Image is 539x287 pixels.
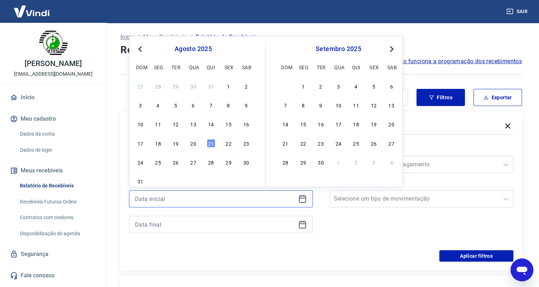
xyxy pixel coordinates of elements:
[143,33,187,41] a: Meus Recebíveis
[242,158,250,166] div: Choose sábado, 30 de agosto de 2025
[207,63,215,71] div: qui
[334,101,343,110] div: Choose quarta-feira, 10 de setembro de 2025
[171,139,180,147] div: Choose terça-feira, 19 de agosto de 2025
[316,101,325,110] div: Choose terça-feira, 9 de setembro de 2025
[154,139,162,147] div: Choose segunda-feira, 18 de agosto de 2025
[171,82,180,90] div: Choose terça-feira, 29 de julho de 2025
[369,139,378,147] div: Choose sexta-feira, 26 de setembro de 2025
[136,120,145,129] div: Choose domingo, 10 de agosto de 2025
[136,177,145,186] div: Choose domingo, 31 de agosto de 2025
[171,120,180,129] div: Choose terça-feira, 12 de agosto de 2025
[136,158,145,166] div: Choose domingo, 24 de agosto de 2025
[9,111,98,127] button: Meu cadastro
[207,139,215,147] div: Choose quinta-feira, 21 de agosto de 2025
[299,82,307,90] div: Choose segunda-feira, 1 de setembro de 2025
[136,82,145,90] div: Choose domingo, 27 de julho de 2025
[224,82,233,90] div: Choose sexta-feira, 1 de agosto de 2025
[334,63,343,71] div: qua
[387,63,396,71] div: sab
[154,158,162,166] div: Choose segunda-feira, 25 de agosto de 2025
[171,158,180,166] div: Choose terça-feira, 26 de agosto de 2025
[189,63,197,71] div: qua
[14,70,93,78] p: [EMAIL_ADDRESS][DOMAIN_NAME]
[196,33,257,41] p: Relatório de Recebíveis
[334,120,343,129] div: Choose quarta-feira, 17 de setembro de 2025
[9,90,98,105] a: Início
[352,82,361,90] div: Choose quinta-feira, 4 de setembro de 2025
[281,63,290,71] div: dom
[280,45,397,53] div: setembro 2025
[416,89,465,106] button: Filtros
[136,139,145,147] div: Choose domingo, 17 de agosto de 2025
[375,57,522,66] a: Saiba como funciona a programação dos recebimentos
[387,101,396,110] div: Choose sábado, 13 de setembro de 2025
[39,29,68,57] img: 05f77479-e145-444d-9b3c-0aaf0a3ab483.jpeg
[316,158,325,166] div: Choose terça-feira, 30 de setembro de 2025
[299,101,307,110] div: Choose segunda-feira, 8 de setembro de 2025
[9,268,98,283] a: Fale conosco
[17,195,98,209] a: Recebíveis Futuros Online
[316,139,325,147] div: Choose terça-feira, 23 de setembro de 2025
[505,5,530,18] button: Sair
[242,63,250,71] div: sab
[171,177,180,186] div: Choose terça-feira, 2 de setembro de 2025
[439,250,513,262] button: Aplicar filtros
[154,101,162,110] div: Choose segunda-feira, 4 de agosto de 2025
[316,63,325,71] div: ter
[387,82,396,90] div: Choose sábado, 6 de setembro de 2025
[242,177,250,186] div: Choose sábado, 6 de setembro de 2025
[281,158,290,166] div: Choose domingo, 28 de setembro de 2025
[17,143,98,157] a: Dados de login
[299,63,307,71] div: seg
[352,101,361,110] div: Choose quinta-feira, 11 de setembro de 2025
[369,82,378,90] div: Choose sexta-feira, 5 de setembro de 2025
[136,101,145,110] div: Choose domingo, 3 de agosto de 2025
[120,33,135,41] p: Início
[316,82,325,90] div: Choose terça-feira, 2 de setembro de 2025
[331,146,512,155] label: Forma de Pagamento
[9,246,98,262] a: Segurança
[154,82,162,90] div: Choose segunda-feira, 28 de julho de 2025
[25,60,82,67] p: [PERSON_NAME]
[189,139,197,147] div: Choose quarta-feira, 20 de agosto de 2025
[9,163,98,178] button: Meus recebíveis
[352,120,361,129] div: Choose quinta-feira, 18 de setembro de 2025
[352,139,361,147] div: Choose quinta-feira, 25 de setembro de 2025
[189,177,197,186] div: Choose quarta-feira, 3 de setembro de 2025
[316,120,325,129] div: Choose terça-feira, 16 de setembro de 2025
[369,120,378,129] div: Choose sexta-feira, 19 de setembro de 2025
[17,178,98,193] a: Relatório de Recebíveis
[473,89,522,106] button: Exportar
[17,226,98,241] a: Disponibilização de agenda
[387,45,396,53] button: Next Month
[334,139,343,147] div: Choose quarta-feira, 24 de setembro de 2025
[242,139,250,147] div: Choose sábado, 23 de agosto de 2025
[281,101,290,110] div: Choose domingo, 7 de setembro de 2025
[17,210,98,225] a: Contratos com credores
[224,158,233,166] div: Choose sexta-feira, 29 de agosto de 2025
[207,120,215,129] div: Choose quinta-feira, 14 de agosto de 2025
[171,63,180,71] div: ter
[189,120,197,129] div: Choose quarta-feira, 13 de agosto de 2025
[224,63,233,71] div: sex
[189,158,197,166] div: Choose quarta-feira, 27 de agosto de 2025
[138,33,140,41] p: /
[299,120,307,129] div: Choose segunda-feira, 15 de setembro de 2025
[352,158,361,166] div: Choose quinta-feira, 2 de outubro de 2025
[224,139,233,147] div: Choose sexta-feira, 22 de agosto de 2025
[135,81,251,187] div: month 2025-08
[154,63,162,71] div: seg
[135,219,295,230] input: Data final
[299,139,307,147] div: Choose segunda-feira, 22 de setembro de 2025
[281,82,290,90] div: Choose domingo, 31 de agosto de 2025
[334,82,343,90] div: Choose quarta-feira, 3 de setembro de 2025
[369,158,378,166] div: Choose sexta-feira, 3 de outubro de 2025
[369,101,378,110] div: Choose sexta-feira, 12 de setembro de 2025
[120,43,522,57] h4: Relatório de Recebíveis
[190,33,193,41] p: /
[136,45,144,53] button: Previous Month
[242,82,250,90] div: Choose sábado, 2 de agosto de 2025
[224,101,233,110] div: Choose sexta-feira, 8 de agosto de 2025
[171,101,180,110] div: Choose terça-feira, 5 de agosto de 2025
